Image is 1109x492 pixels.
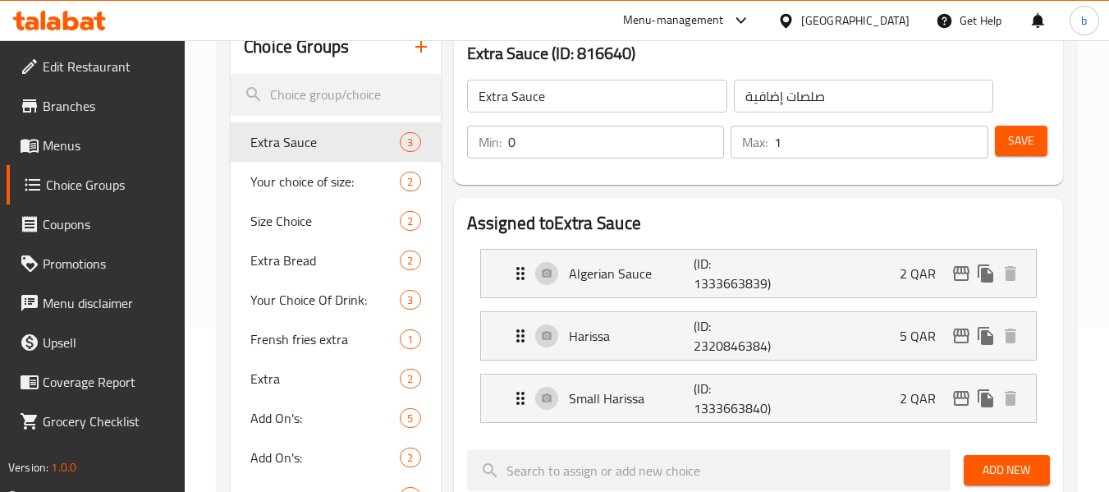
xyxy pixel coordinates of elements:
[250,290,400,310] span: Your Choice Of Drink:
[974,261,998,286] button: duplicate
[7,165,186,205] a: Choice Groups
[231,438,440,477] div: Add On's:2
[7,205,186,244] a: Coupons
[1008,131,1034,151] span: Save
[43,333,172,352] span: Upsell
[569,389,694,408] p: Small Harissa
[974,324,998,348] button: duplicate
[46,175,172,195] span: Choice Groups
[401,371,419,387] span: 2
[481,250,1036,297] div: Expand
[949,324,974,348] button: edit
[7,323,186,362] a: Upsell
[467,40,1050,67] h3: Extra Sauce (ID: 816640)
[974,386,998,411] button: duplicate
[401,214,419,229] span: 2
[231,74,440,116] input: search
[250,251,400,270] span: Extra Bread
[995,126,1047,156] button: Save
[467,367,1050,430] li: Expand
[400,172,420,191] div: Choices
[231,162,440,201] div: Your choice of size:2
[998,386,1023,411] button: delete
[231,398,440,438] div: Add On's:5
[43,412,172,431] span: Grocery Checklist
[231,122,440,162] div: Extra Sauce3
[401,411,419,426] span: 5
[7,283,186,323] a: Menu disclaimer
[964,455,1050,485] button: Add New
[998,261,1023,286] button: delete
[481,375,1036,422] div: Expand
[231,359,440,398] div: Extra2
[467,305,1050,367] li: Expand
[231,201,440,241] div: Size Choice2
[949,261,974,286] button: edit
[900,389,949,408] p: 2 QAR
[250,172,400,191] span: Your choice of size:
[694,316,777,356] p: (ID: 2320846384)
[43,254,172,274] span: Promotions
[244,34,349,59] h2: Choice Groups
[250,329,400,349] span: Frensh fries extra
[250,448,400,467] span: Add On's:
[231,280,440,320] div: Your Choice Of Drink:3
[569,264,694,283] p: Algerian Sauce
[401,292,419,308] span: 3
[1081,11,1087,30] span: b
[694,254,777,293] p: (ID: 1333663839)
[43,293,172,313] span: Menu disclaimer
[479,132,502,152] p: Min:
[694,379,777,418] p: (ID: 1333663840)
[250,211,400,231] span: Size Choice
[801,11,910,30] div: [GEOGRAPHIC_DATA]
[400,290,420,310] div: Choices
[998,324,1023,348] button: delete
[7,402,186,441] a: Grocery Checklist
[400,251,420,270] div: Choices
[43,136,172,155] span: Menus
[467,449,951,491] input: search
[400,448,420,467] div: Choices
[7,47,186,86] a: Edit Restaurant
[623,11,724,30] div: Menu-management
[400,408,420,428] div: Choices
[900,264,949,283] p: 2 QAR
[400,132,420,152] div: Choices
[43,96,172,116] span: Branches
[43,214,172,234] span: Coupons
[250,132,400,152] span: Extra Sauce
[569,326,694,346] p: Harissa
[401,332,419,347] span: 1
[467,242,1050,305] li: Expand
[250,369,400,389] span: Extra
[231,320,440,359] div: Frensh fries extra1
[7,362,186,402] a: Coverage Report
[401,174,419,190] span: 2
[43,57,172,76] span: Edit Restaurant
[7,244,186,283] a: Promotions
[900,326,949,346] p: 5 QAR
[742,132,768,152] p: Max:
[401,450,419,466] span: 2
[43,372,172,392] span: Coverage Report
[949,386,974,411] button: edit
[401,135,419,150] span: 3
[7,126,186,165] a: Menus
[7,86,186,126] a: Branches
[51,457,76,478] span: 1.0.0
[977,460,1037,481] span: Add New
[467,211,1050,236] h2: Assigned to Extra Sauce
[231,241,440,280] div: Extra Bread2
[8,457,48,478] span: Version:
[481,312,1036,360] div: Expand
[401,253,419,269] span: 2
[400,329,420,349] div: Choices
[400,211,420,231] div: Choices
[250,408,400,428] span: Add On's:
